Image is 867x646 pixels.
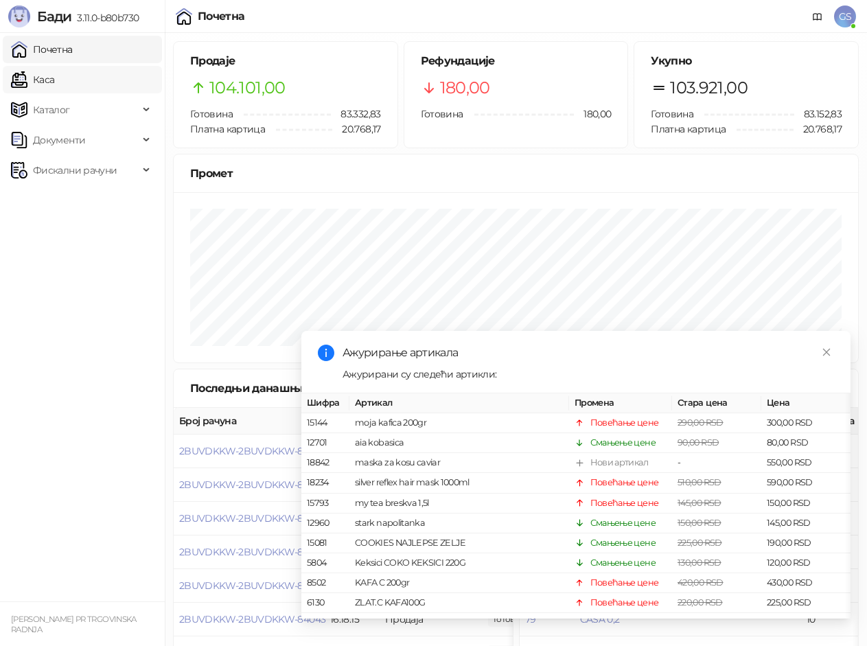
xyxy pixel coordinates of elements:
span: Готовина [421,108,463,120]
td: 12701 [301,433,349,453]
span: 104.101,00 [209,75,286,101]
div: Повећање цене [590,476,659,489]
td: silver reflex hair mask 1000ml [349,473,569,493]
span: 180,00 [574,106,611,122]
span: GS [834,5,856,27]
span: Готовина [651,108,693,120]
td: 5804 [301,553,349,573]
span: 160,00 RSD [678,617,722,627]
span: 290,00 RSD [678,417,724,428]
span: Платна картица [190,123,265,135]
a: Каса [11,66,54,93]
td: 6130 [301,593,349,613]
div: Нови артикал [590,456,648,470]
td: 175,00 RSD [761,613,851,633]
div: Последњи данашњи рачуни [190,380,372,397]
span: Фискални рачуни [33,157,117,184]
th: Број рачуна [174,408,325,435]
div: Повећање цене [590,616,659,630]
td: 590,00 RSD [761,473,851,493]
div: Смањење цене [590,436,656,450]
td: 430,00 RSD [761,573,851,593]
button: 2BUVDKKW-2BUVDKKW-84043 [179,613,325,625]
div: Ажурирани су следећи артикли: [343,367,834,382]
span: Бади [37,8,71,25]
th: Шифра [301,393,349,413]
img: Logo [8,5,30,27]
td: 120,00 RSD [761,553,851,573]
a: Close [819,345,834,360]
span: Готовина [190,108,233,120]
td: ZLAT.C KAFA100G [349,593,569,613]
td: specijal yuhor [349,613,569,633]
span: 510,00 RSD [678,477,721,487]
div: Промет [190,165,842,182]
span: 20.768,17 [332,122,380,137]
td: 15081 [301,533,349,553]
button: 2BUVDKKW-2BUVDKKW-84048 [179,445,326,457]
span: 83.152,83 [794,106,842,122]
td: KAFA C 200gr [349,573,569,593]
td: 190,00 RSD [761,533,851,553]
div: Смањење цене [590,536,656,550]
td: COOKIES NAJLEPSE ZELJE [349,533,569,553]
span: 103.921,00 [670,75,748,101]
div: Повећање цене [590,496,659,509]
small: [PERSON_NAME] PR TRGOVINSKA RADNJA [11,614,137,634]
span: 90,00 RSD [678,437,719,448]
span: 145,00 RSD [678,497,721,507]
h5: Рефундације [421,53,612,69]
div: Повећање цене [590,576,659,590]
h5: Продаје [190,53,381,69]
span: Документи [33,126,85,154]
a: Документација [807,5,829,27]
button: 2BUVDKKW-2BUVDKKW-84044 [179,579,326,592]
span: 420,00 RSD [678,577,724,588]
span: 180,00 [440,75,490,101]
span: 220,00 RSD [678,597,723,608]
h5: Укупно [651,53,842,69]
td: - [672,453,761,473]
div: Смањење цене [590,516,656,530]
span: info-circle [318,345,334,361]
td: 80,00 RSD [761,433,851,453]
span: 130,00 RSD [678,557,721,568]
td: 300,00 RSD [761,413,851,433]
th: Промена [569,393,672,413]
th: Цена [761,393,851,413]
div: Повећање цене [590,416,659,430]
td: aia kobasica [349,433,569,453]
td: 18234 [301,473,349,493]
span: 3.11.0-b80b730 [71,12,139,24]
div: Почетна [198,11,245,22]
span: Платна картица [651,123,726,135]
td: Keksici COKO KEKSICI 220G [349,553,569,573]
button: 2BUVDKKW-2BUVDKKW-84045 [179,546,325,558]
td: 150,00 RSD [761,493,851,513]
a: Почетна [11,36,73,63]
span: Каталог [33,96,70,124]
td: 550,00 RSD [761,453,851,473]
td: 225,00 RSD [761,593,851,613]
button: 2BUVDKKW-2BUVDKKW-84046 [179,512,326,524]
th: Стара цена [672,393,761,413]
td: my tea breskva 1,5l [349,493,569,513]
div: Смањење цене [590,556,656,570]
div: Повећање цене [590,596,659,610]
td: 12960 [301,514,349,533]
span: 150,00 RSD [678,518,721,528]
td: 18842 [301,453,349,473]
td: maska za kosu caviar [349,453,569,473]
th: Артикал [349,393,569,413]
td: 8502 [301,573,349,593]
td: 15144 [301,413,349,433]
td: 15793 [301,493,349,513]
button: 2BUVDKKW-2BUVDKKW-84047 [179,478,325,491]
span: 83.332,83 [331,106,380,122]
